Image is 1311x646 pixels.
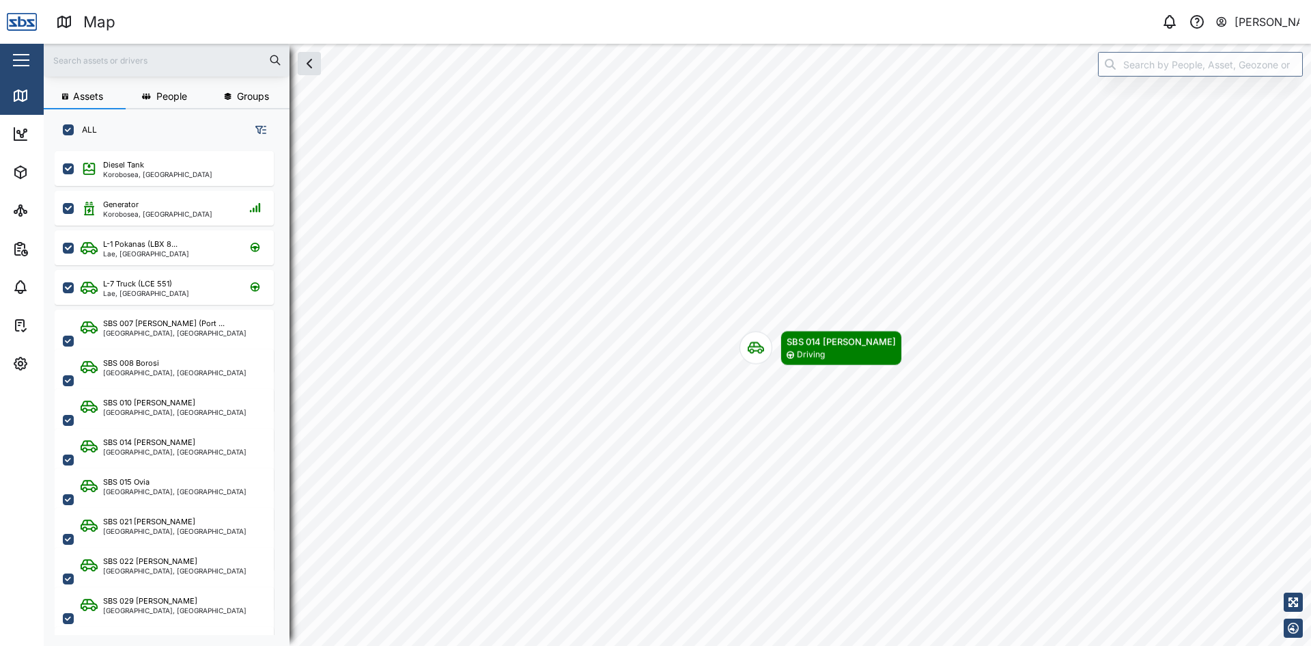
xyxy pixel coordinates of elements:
[103,476,150,488] div: SBS 015 Ovia
[739,331,902,366] div: Map marker
[103,318,225,329] div: SBS 007 [PERSON_NAME] (Port ...
[36,126,97,142] div: Dashboard
[103,516,195,528] div: SBS 021 [PERSON_NAME]
[7,7,37,37] img: Main Logo
[36,88,66,103] div: Map
[103,448,246,455] div: [GEOGRAPHIC_DATA], [GEOGRAPHIC_DATA]
[36,318,73,333] div: Tasks
[103,329,246,336] div: [GEOGRAPHIC_DATA], [GEOGRAPHIC_DATA]
[103,290,189,297] div: Lae, [GEOGRAPHIC_DATA]
[103,528,246,535] div: [GEOGRAPHIC_DATA], [GEOGRAPHIC_DATA]
[73,92,103,101] span: Assets
[1098,52,1303,77] input: Search by People, Asset, Geozone or Place
[103,159,144,171] div: Diesel Tank
[103,488,246,495] div: [GEOGRAPHIC_DATA], [GEOGRAPHIC_DATA]
[83,10,115,34] div: Map
[103,239,178,250] div: L-1 Pokanas (LBX 8...
[74,124,97,135] label: ALL
[103,199,139,211] div: Generator
[103,556,197,567] div: SBS 022 [PERSON_NAME]
[36,241,82,256] div: Reports
[36,165,78,180] div: Assets
[1235,14,1300,31] div: [PERSON_NAME]
[103,369,246,376] div: [GEOGRAPHIC_DATA], [GEOGRAPHIC_DATA]
[103,437,195,448] div: SBS 014 [PERSON_NAME]
[103,595,197,607] div: SBS 029 [PERSON_NAME]
[787,335,896,349] div: SBS 014 [PERSON_NAME]
[1215,12,1300,31] button: [PERSON_NAME]
[44,44,1311,646] canvas: Map
[103,358,159,369] div: SBS 008 Borosi
[103,171,212,178] div: Korobosea, [GEOGRAPHIC_DATA]
[103,607,246,614] div: [GEOGRAPHIC_DATA], [GEOGRAPHIC_DATA]
[55,146,289,635] div: grid
[36,356,84,371] div: Settings
[237,92,269,101] span: Groups
[103,278,172,290] div: L-7 Truck (LCE 551)
[103,250,189,257] div: Lae, [GEOGRAPHIC_DATA]
[103,567,246,574] div: [GEOGRAPHIC_DATA], [GEOGRAPHIC_DATA]
[103,409,246,416] div: [GEOGRAPHIC_DATA], [GEOGRAPHIC_DATA]
[156,92,187,101] span: People
[103,397,195,409] div: SBS 010 [PERSON_NAME]
[52,50,281,70] input: Search assets or drivers
[36,280,78,295] div: Alarms
[36,203,68,218] div: Sites
[103,211,212,217] div: Korobosea, [GEOGRAPHIC_DATA]
[797,349,825,362] div: Driving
